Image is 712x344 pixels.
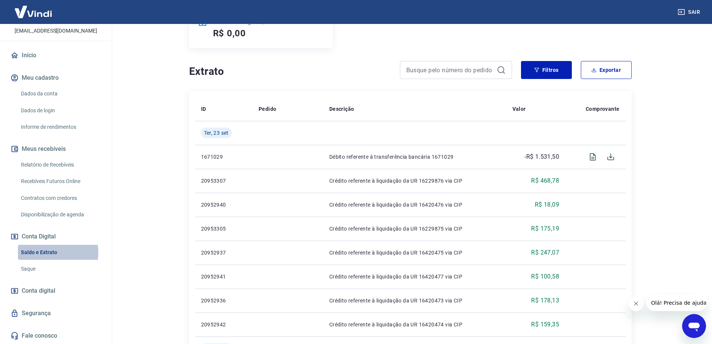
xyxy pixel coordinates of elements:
a: Disponibilização de agenda [18,207,103,222]
button: Meu cadastro [9,70,103,86]
p: ID [201,105,206,113]
a: Segurança [9,305,103,322]
p: R$ 159,35 [531,320,559,329]
span: Download [602,148,620,166]
input: Busque pelo número do pedido [406,64,494,76]
iframe: Mensagem da empresa [647,295,706,311]
h4: Extrato [189,64,391,79]
p: Descrição [329,105,354,113]
button: Conta Digital [9,228,103,245]
span: Ter, 23 set [204,129,229,137]
h5: R$ 0,00 [213,27,246,39]
a: Dados de login [18,103,103,118]
a: Saldo e Extrato [18,245,103,260]
iframe: Botão para abrir a janela de mensagens [682,314,706,338]
a: Informe de rendimentos [18,119,103,135]
button: Meus recebíveis [9,141,103,157]
p: Crédito referente à liquidação da UR 16420473 via CIP [329,297,500,304]
p: Comprovante [586,105,619,113]
p: 20952937 [201,249,247,256]
button: Exportar [581,61,632,79]
a: Saque [18,261,103,277]
p: 20952936 [201,297,247,304]
span: Conta digital [22,286,55,296]
p: R$ 18,09 [535,200,559,209]
p: Crédito referente à liquidação da UR 16420474 via CIP [329,321,500,328]
a: Recebíveis Futuros Online [18,174,103,189]
p: Crédito referente à liquidação da UR 16229876 via CIP [329,177,500,185]
a: Início [9,47,103,64]
p: R$ 247,07 [531,248,559,257]
p: Crédito referente à liquidação da UR 16420477 via CIP [329,273,500,280]
p: Pedido [259,105,276,113]
span: Olá! Precisa de ajuda? [4,5,63,11]
a: Dados da conta [18,86,103,101]
p: Crédito referente à liquidação da UR 16229875 via CIP [329,225,500,232]
p: 20952942 [201,321,247,328]
a: Conta digital [9,283,103,299]
p: R$ 175,19 [531,224,559,233]
p: -R$ 1.531,50 [524,152,559,161]
a: Contratos com credores [18,191,103,206]
p: Crédito referente à liquidação da UR 16420476 via CIP [329,201,500,208]
p: Valor [512,105,526,113]
p: 20952941 [201,273,247,280]
p: 1671029 [201,153,247,161]
span: Visualizar [584,148,602,166]
img: Vindi [9,0,58,23]
p: 20953307 [201,177,247,185]
p: Débito referente à transferência bancária 1671029 [329,153,500,161]
p: [EMAIL_ADDRESS][DOMAIN_NAME] [15,27,97,35]
a: Relatório de Recebíveis [18,157,103,173]
p: R$ 468,78 [531,176,559,185]
p: TERRITORIO DO SAPATO COM DE CALC EIRELI ME [6,8,106,24]
p: Crédito referente à liquidação da UR 16420475 via CIP [329,249,500,256]
button: Filtros [521,61,572,79]
a: Fale conosco [9,328,103,344]
button: Sair [676,5,703,19]
p: R$ 100,58 [531,272,559,281]
p: R$ 178,13 [531,296,559,305]
p: 20952940 [201,201,247,208]
iframe: Fechar mensagem [629,296,644,311]
p: 20953305 [201,225,247,232]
